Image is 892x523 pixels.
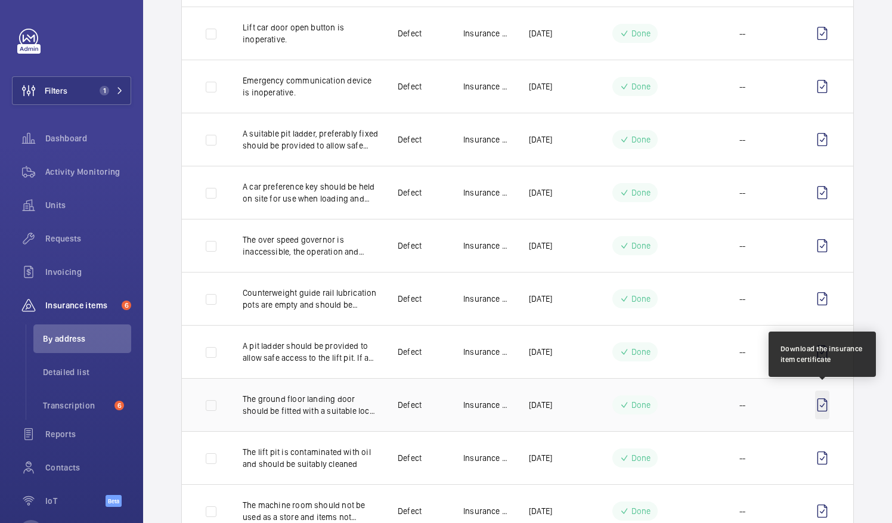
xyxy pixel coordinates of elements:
[463,134,510,146] p: Insurance Co.
[631,81,651,92] p: Done
[43,333,131,345] span: By address
[45,299,117,311] span: Insurance items
[739,399,745,411] span: --
[463,293,510,305] p: Insurance Co.
[45,462,131,474] span: Contacts
[739,134,745,146] span: --
[739,452,745,464] span: --
[631,399,651,411] p: Done
[398,187,422,199] p: Defect
[739,293,745,305] span: --
[243,340,379,364] p: A pit ladder should be provided to allow safe access to the lift pit. If a removable ladder is pr...
[114,401,124,410] span: 6
[529,27,552,39] p: [DATE]
[739,240,745,252] span: --
[529,452,552,464] p: [DATE]
[631,505,651,517] p: Done
[243,499,379,523] p: The machine room should not be used as a store and items not associated with the lift installatio...
[463,399,510,411] p: Insurance Co.
[398,293,422,305] p: Defect
[529,399,552,411] p: [DATE]
[463,505,510,517] p: Insurance Co.
[243,446,379,470] p: The lift pit is contaminated with oil and should be suitably cleaned
[243,181,379,205] p: A car preference key should be held on site for use when loading and unloading goods as currently...
[463,81,510,92] p: Insurance Co.
[45,132,131,144] span: Dashboard
[739,27,745,39] span: --
[43,366,131,378] span: Detailed list
[122,301,131,310] span: 6
[398,452,422,464] p: Defect
[631,293,651,305] p: Done
[398,240,422,252] p: Defect
[529,134,552,146] p: [DATE]
[398,134,422,146] p: Defect
[43,400,110,411] span: Transcription
[739,187,745,199] span: --
[631,452,651,464] p: Done
[45,495,106,507] span: IoT
[739,505,745,517] span: --
[463,452,510,464] p: Insurance Co.
[463,27,510,39] p: Insurance Co.
[12,76,131,105] button: Filters1
[398,505,422,517] p: Defect
[45,199,131,211] span: Units
[243,393,379,417] p: The ground floor landing door should be fitted with a suitable lock release to allow the doors to...
[631,27,651,39] p: Done
[529,346,552,358] p: [DATE]
[529,240,552,252] p: [DATE]
[781,343,864,365] div: Download the insurance item certificate
[739,346,745,358] span: --
[45,266,131,278] span: Invoicing
[45,85,67,97] span: Filters
[106,495,122,507] span: Beta
[243,287,379,311] p: Counterweight guide rail lubrication pots are empty and should be replenished.
[529,187,552,199] p: [DATE]
[529,505,552,517] p: [DATE]
[631,240,651,252] p: Done
[631,346,651,358] p: Done
[463,346,510,358] p: Insurance Co.
[45,233,131,245] span: Requests
[398,27,422,39] p: Defect
[463,187,510,199] p: Insurance Co.
[243,75,379,98] p: Emergency communication device is inoperative.
[45,166,131,178] span: Activity Monitoring
[243,234,379,258] p: The over speed governor is inaccessible, the operation and condition of this equipment should be ...
[463,240,510,252] p: Insurance Co.
[398,399,422,411] p: Defect
[243,21,379,45] p: Lift car door open button is inoperative.
[529,293,552,305] p: [DATE]
[398,346,422,358] p: Defect
[100,86,109,95] span: 1
[631,134,651,146] p: Done
[529,81,552,92] p: [DATE]
[631,187,651,199] p: Done
[243,128,379,151] p: A suitable pit ladder, preferably fixed should be provided to allow safe access to and from the l...
[45,428,131,440] span: Reports
[739,81,745,92] span: --
[398,81,422,92] p: Defect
